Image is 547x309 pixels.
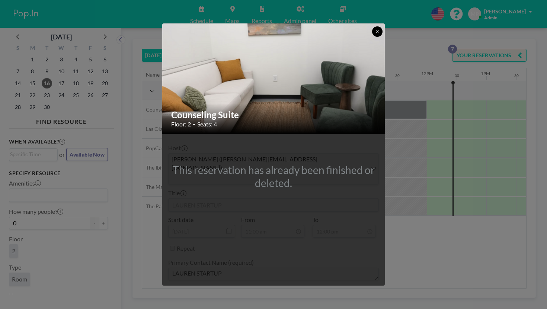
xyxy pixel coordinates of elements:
[162,164,385,190] div: This reservation has already been finished or deleted.
[162,17,386,141] img: 537.png
[171,120,191,128] span: Floor: 2
[171,109,377,120] h2: Counseling Suite
[197,120,217,128] span: Seats: 4
[193,122,195,127] span: •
